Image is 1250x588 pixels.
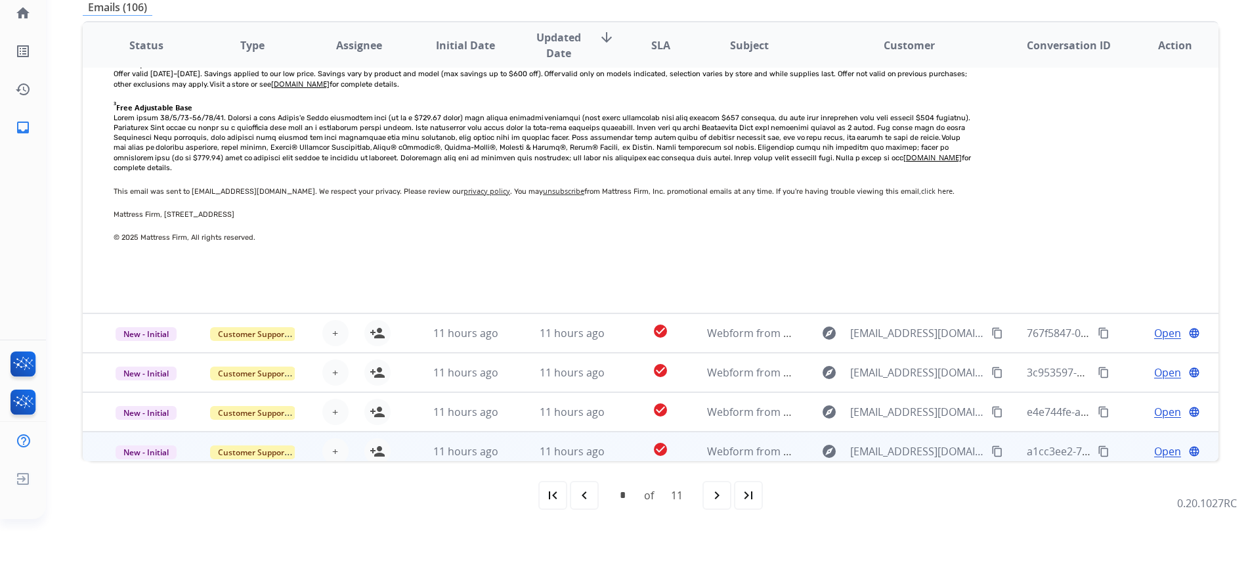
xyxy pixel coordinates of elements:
span: SLA [651,37,670,53]
mat-icon: arrow_downward [599,30,614,45]
span: [EMAIL_ADDRESS][DOMAIN_NAME] [850,404,983,420]
span: New - Initial [116,406,177,420]
span: Webform from [EMAIL_ADDRESS][DOMAIN_NAME] on [DATE] [707,444,1004,459]
td: This email was sent to [EMAIL_ADDRESS][DOMAIN_NAME]. We respect your privacy. Please review our .... [104,173,985,196]
span: Customer Support [210,327,295,341]
span: 11 hours ago [433,405,498,419]
span: Webform from [EMAIL_ADDRESS][DOMAIN_NAME] on [DATE] [707,405,1004,419]
span: Type [240,37,265,53]
span: e4e744fe-ae55-41bf-b2fc-1ce57894f71e [1027,405,1218,419]
mat-icon: last_page [741,487,756,503]
span: [EMAIL_ADDRESS][DOMAIN_NAME] [850,443,983,459]
button: + [322,399,349,425]
span: [EMAIL_ADDRESS][DOMAIN_NAME] [850,325,983,341]
span: 11 hours ago [540,405,605,419]
button: + [322,359,349,386]
span: Customer Support [210,367,295,380]
mat-icon: language [1188,406,1200,418]
mat-icon: person_add [370,325,385,341]
mat-icon: content_copy [991,406,1003,418]
span: 11 hours ago [433,365,498,380]
span: 11 hours ago [540,365,605,380]
span: + [332,365,338,380]
div: 11 [660,482,693,509]
a: click here [921,186,953,196]
mat-icon: explore [821,365,837,380]
span: + [332,404,338,420]
mat-icon: navigate_next [709,487,725,503]
span: Assignee [336,37,382,53]
span: Open [1154,404,1181,420]
mat-icon: list_alt [15,43,31,59]
mat-icon: check_circle [653,402,668,418]
a: privacy policy [463,186,510,196]
a: unsubscribe [543,186,584,196]
td: Mattress Firm, [STREET_ADDRESS] [104,196,985,276]
span: 11 hours ago [433,326,498,340]
p: 0.20.1027RC [1177,495,1237,511]
mat-icon: language [1188,327,1200,339]
div: of [644,487,654,503]
mat-icon: content_copy [991,327,1003,339]
span: Webform from [EMAIL_ADDRESS][DOMAIN_NAME] on [DATE] [707,326,1004,340]
mat-icon: content_copy [1098,327,1110,339]
span: 3c953597-b377-4e4c-bbc4-2718ded13d18 [1027,365,1231,380]
span: Conversation ID [1027,37,1111,53]
mat-icon: person_add [370,443,385,459]
span: New - Initial [116,445,177,459]
span: Open [1154,365,1181,380]
span: 11 hours ago [433,444,498,459]
mat-icon: content_copy [1098,445,1110,457]
span: 767f5847-06f9-4c9c-8a40-bd8230026f41 [1027,326,1221,340]
mat-icon: explore [821,443,837,459]
span: Webform from [EMAIL_ADDRESS][DOMAIN_NAME] on [DATE] [707,365,1004,380]
span: New - Initial [116,367,177,380]
a: [DOMAIN_NAME] [903,152,962,162]
mat-icon: content_copy [991,445,1003,457]
mat-icon: first_page [545,487,561,503]
span: New - Initial [116,327,177,341]
span: 11 hours ago [540,444,605,459]
a: [DOMAIN_NAME] [271,79,330,89]
span: Initial Date [436,37,495,53]
mat-icon: check_circle [653,363,668,378]
span: + [332,443,338,459]
sup: 3 [114,101,116,106]
mat-icon: language [1188,367,1200,378]
button: + [322,438,349,464]
span: © 2025 Mattress Firm, All rights reserved. [114,219,975,242]
mat-icon: navigate_before [576,487,592,503]
mat-icon: inbox [15,120,31,135]
mat-icon: content_copy [1098,406,1110,418]
span: 11 hours ago [540,326,605,340]
span: Open [1154,443,1181,459]
span: a1cc3ee2-7e74-40ff-ba5a-9f027e3986d8 [1027,444,1222,459]
mat-icon: check_circle [653,441,668,457]
mat-icon: check_circle [653,323,668,339]
mat-icon: content_copy [991,367,1003,378]
span: + [332,325,338,341]
mat-icon: content_copy [1098,367,1110,378]
span: Updated Date [530,30,588,61]
mat-icon: person_add [370,404,385,420]
mat-icon: home [15,5,31,21]
b: Free Adjustable Base​​​ [114,102,192,112]
mat-icon: history [15,81,31,97]
mat-icon: explore [821,325,837,341]
td: Lorem ipsum 38/5/73-56/78/41. Dolorsi a cons Adipis'e Seddo eiusmodtem inci (ut la e $729.67 dolo... [104,89,985,173]
button: + [322,320,349,346]
span: Customer Support [210,445,295,459]
mat-icon: language [1188,445,1200,457]
span: Open [1154,325,1181,341]
span: Subject [730,37,769,53]
span: Status [129,37,163,53]
mat-icon: person_add [370,365,385,380]
span: Customer Support [210,406,295,420]
span: [EMAIL_ADDRESS][DOMAIN_NAME] [850,365,983,380]
th: Action [1112,22,1218,68]
mat-icon: explore [821,404,837,420]
span: Customer [884,37,935,53]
